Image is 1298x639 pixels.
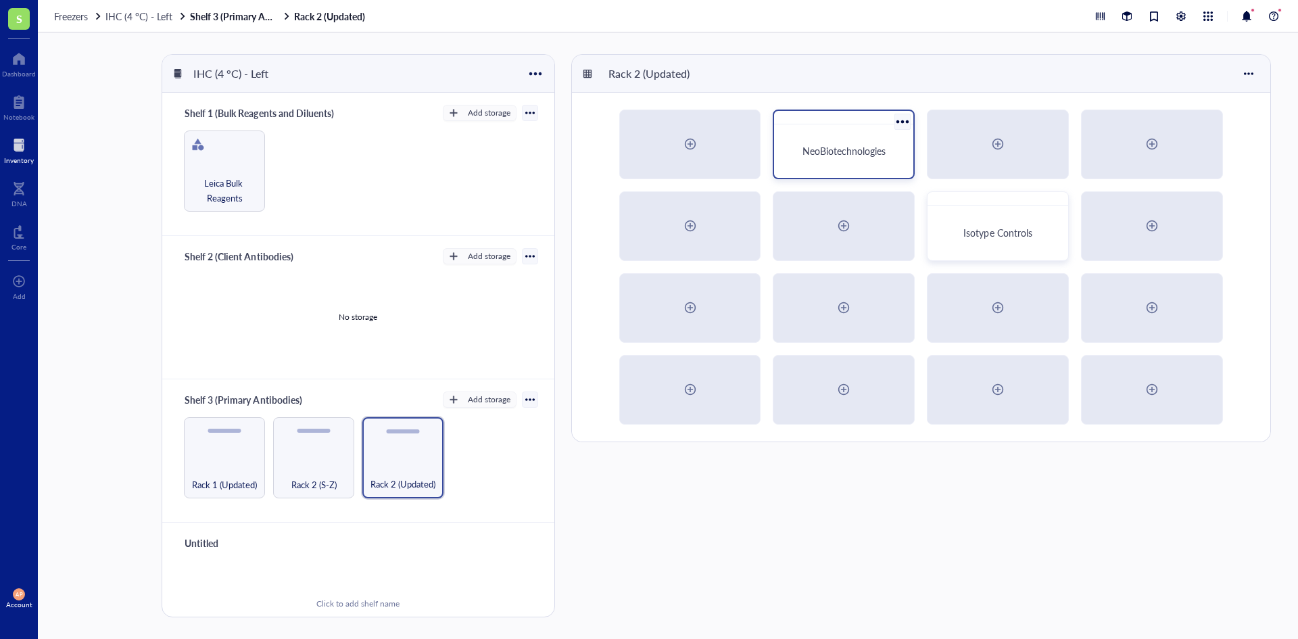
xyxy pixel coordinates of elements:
[2,70,36,78] div: Dashboard
[602,62,696,85] div: Rack 2 (Updated)
[4,135,34,164] a: Inventory
[11,221,26,251] a: Core
[443,105,516,121] button: Add storage
[178,534,260,552] div: Untitled
[468,394,510,406] div: Add storage
[187,62,274,85] div: IHC (4 °C) - Left
[105,10,187,22] a: IHC (4 °C) - Left
[443,248,516,264] button: Add storage
[11,243,26,251] div: Core
[178,103,339,122] div: Shelf 1 (Bulk Reagents and Diluents)
[468,107,510,119] div: Add storage
[3,91,34,121] a: Notebook
[178,247,299,266] div: Shelf 2 (Client Antibodies)
[190,10,368,22] a: Shelf 3 (Primary Antibodies)Rack 2 (Updated)
[802,144,886,158] span: NeoBiotechnologies
[963,226,1032,239] span: Isotype Controls
[443,392,516,408] button: Add storage
[54,10,103,22] a: Freezers
[291,477,337,492] span: Rack 2 (S-Z)
[2,48,36,78] a: Dashboard
[192,477,257,492] span: Rack 1 (Updated)
[54,9,88,23] span: Freezers
[11,199,27,208] div: DNA
[16,10,22,27] span: S
[6,600,32,609] div: Account
[4,156,34,164] div: Inventory
[339,311,377,323] div: No storage
[11,178,27,208] a: DNA
[105,9,172,23] span: IHC (4 °C) - Left
[468,250,510,262] div: Add storage
[178,390,308,409] div: Shelf 3 (Primary Antibodies)
[13,292,26,300] div: Add
[3,113,34,121] div: Notebook
[370,477,435,492] span: Rack 2 (Updated)
[16,591,22,597] span: AP
[316,598,400,610] div: Click to add shelf name
[190,176,259,206] span: Leica Bulk Reagents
